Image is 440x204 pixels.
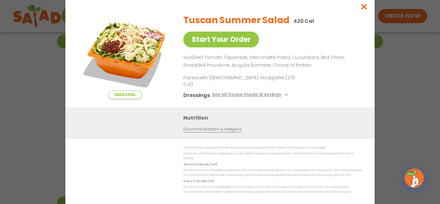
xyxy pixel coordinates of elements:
p: While our menu includes ingredients that are made without gluten, our restaurants are not gluten ... [183,168,362,178]
img: Featured product photo for Tuscan Summer Salad [80,9,170,99]
p: We are not an allergen free facility and cannot guarantee the absence of allergens in our foods. [183,145,362,150]
p: Nutrition information is based on our standard recipes and portion sizes. Click Nutrition & Aller... [183,151,362,161]
h2: Tuscan Summer Salad [183,14,290,27]
p: While our menu includes foods that are made without dairy, our restaurants are not dairy free. We... [183,185,362,195]
h3: Nutrition [183,113,365,121]
p: SunDried Tomato Tapenade, Orecchiette Pasta, Cucumbers, Red Onion, Shredded Provolone, Arugula, R... [183,54,359,69]
strong: Gluten Friendly (GF) [183,162,217,166]
p: Paired with [DEMOGRAPHIC_DATA] Vinaigrette (270 Cal) [183,74,302,88]
strong: Dairy Friendly (DF) [183,179,214,183]
a: Download Nutrition & Allergens [183,126,241,132]
p: 420 Cal [293,17,314,25]
button: See all house made dressings [212,91,290,99]
a: Start Your Order [183,32,259,47]
span: Seasonal [108,91,142,99]
h3: Dressings [183,91,210,99]
img: wpChatIcon [405,169,423,187]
